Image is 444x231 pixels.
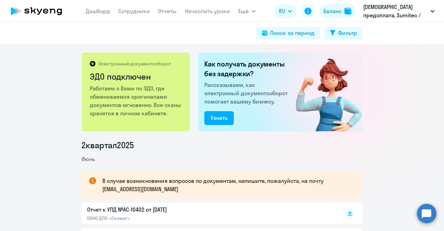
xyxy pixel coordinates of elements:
p: Отчет к УПД №AC-10402 от [DATE] [87,205,233,214]
button: RU [274,4,297,18]
a: Отчет к УПД №AC-10402 от [DATE]ОАНО ДПО «Скаенг» [87,205,331,221]
a: Отчеты [158,8,177,15]
span: Июнь [82,156,95,162]
div: Поиск за период [270,29,315,37]
a: Дашборд [86,8,110,15]
img: balance [344,8,351,15]
p: Рассказываем, как электронный документооборот помогает вашему бизнесу. [204,81,290,106]
p: Электронный документооборот [98,61,171,67]
button: Балансbalance [319,4,356,18]
li: 2 квартал 2025 [82,140,362,151]
div: Фильтр [338,29,357,37]
button: Фильтр [324,27,362,39]
h2: ЭДО подключен [90,71,182,82]
p: ОАНО ДПО «Скаенг» [87,215,233,221]
a: Сотрудники [118,8,150,15]
span: RU [279,7,285,15]
button: Поиск за период [256,27,320,39]
p: [DEMOGRAPHIC_DATA] предоплата, Sumitec / Сумитек KAM [363,3,428,19]
div: Узнать [211,114,228,122]
button: Ещё [238,4,256,18]
div: Баланс [323,7,342,15]
span: Ещё [238,7,249,15]
img: connected [284,53,362,131]
p: В случае возникновения вопросов по документам, напишите, пожалуйста, на почту [EMAIL_ADDRESS][DOM... [102,177,350,193]
h2: Как получать документы без задержки? [204,59,290,79]
a: Начислить уроки [185,8,230,15]
button: [DEMOGRAPHIC_DATA] предоплата, Sumitec / Сумитек KAM [360,3,438,19]
button: Узнать [204,111,234,125]
p: Работаем с Вами по ЭДО, где обмениваемся оригиналами документов мгновенно. Все сканы хранятся в л... [90,84,182,117]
